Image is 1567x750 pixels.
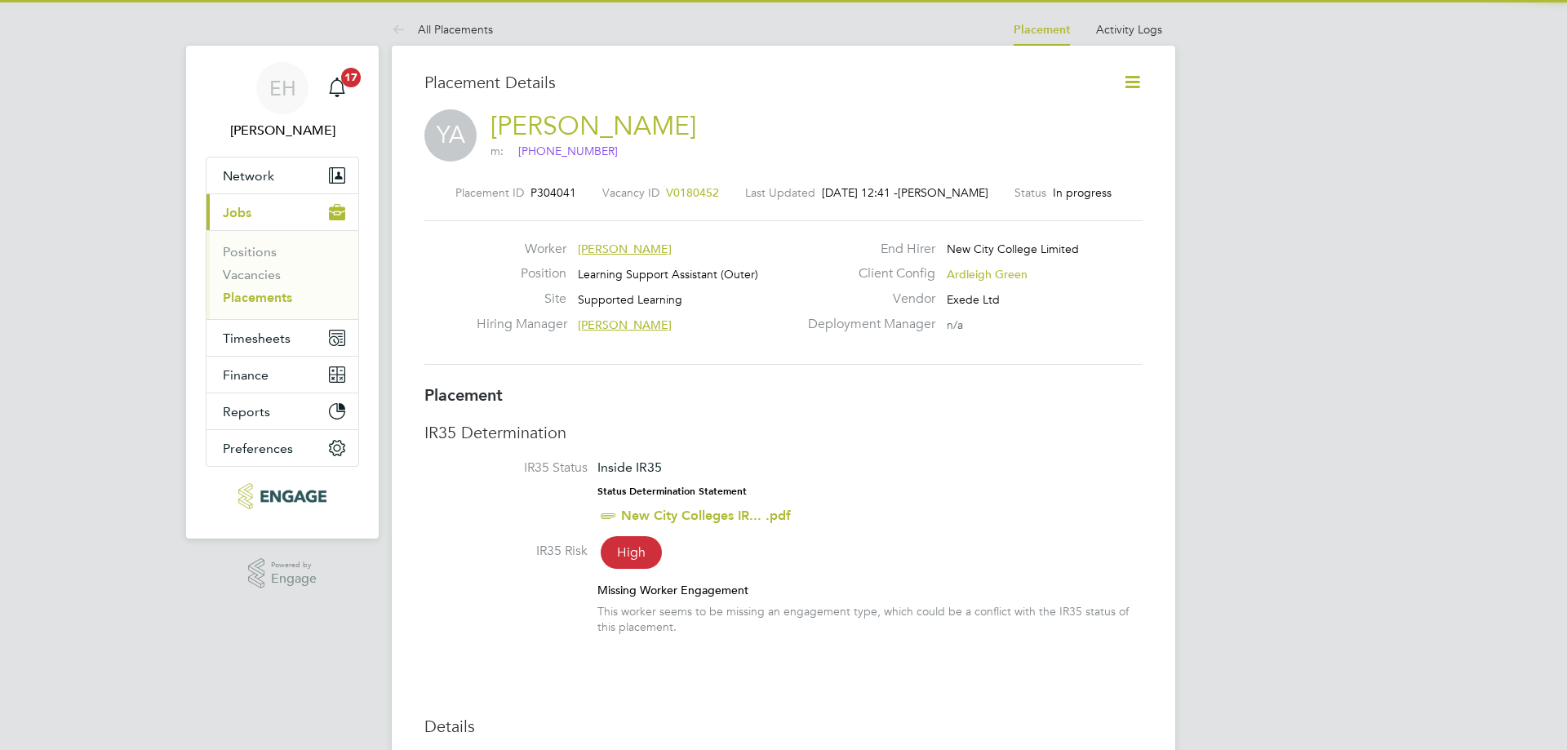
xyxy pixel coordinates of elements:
[798,241,935,258] label: End Hirer
[504,144,516,159] img: logo.svg
[223,404,270,419] span: Reports
[491,110,696,142] a: [PERSON_NAME]
[223,441,293,456] span: Preferences
[424,385,503,405] b: Placement
[1053,185,1112,200] span: In progress
[798,265,935,282] label: Client Config
[621,508,791,523] a: New City Colleges IR... .pdf
[477,291,566,308] label: Site
[898,185,988,200] span: [PERSON_NAME]
[206,393,358,429] button: Reports
[206,320,358,356] button: Timesheets
[578,317,672,332] span: [PERSON_NAME]
[597,583,1143,597] div: Missing Worker Engagement
[206,230,358,319] div: Jobs
[601,536,662,569] span: High
[798,316,935,333] label: Deployment Manager
[424,543,588,560] label: IR35 Risk
[206,194,358,230] button: Jobs
[186,46,379,539] nav: Main navigation
[477,265,566,282] label: Position
[822,185,898,200] span: [DATE] 12:41 -
[947,317,963,332] span: n/a
[424,422,1143,443] h3: IR35 Determination
[271,572,317,586] span: Engage
[223,205,251,220] span: Jobs
[223,331,291,346] span: Timesheets
[424,72,1098,93] h3: Placement Details
[491,144,618,158] span: m:
[424,109,477,162] span: YA
[1096,22,1162,37] a: Activity Logs
[947,242,1079,256] span: New City College Limited
[798,291,935,308] label: Vendor
[1014,185,1046,200] label: Status
[271,558,317,572] span: Powered by
[455,185,524,200] label: Placement ID
[206,483,359,509] a: Go to home page
[206,430,358,466] button: Preferences
[223,168,274,184] span: Network
[223,244,277,260] a: Positions
[206,158,358,193] button: Network
[578,292,682,307] span: Supported Learning
[223,367,269,383] span: Finance
[578,242,672,256] span: [PERSON_NAME]
[477,316,566,333] label: Hiring Manager
[597,604,1143,633] div: This worker seems to be missing an engagement type, which could be a conflict with the IR35 statu...
[947,292,1000,307] span: Exede Ltd
[1014,23,1070,37] a: Placement
[248,558,317,589] a: Powered byEngage
[206,121,359,140] span: Ella Hales
[238,483,326,509] img: xede-logo-retina.png
[321,62,353,114] a: 17
[602,185,659,200] label: Vacancy ID
[530,185,576,200] span: P304041
[223,290,292,305] a: Placements
[269,78,296,99] span: EH
[666,185,719,200] span: V0180452
[578,267,758,282] span: Learning Support Assistant (Outer)
[947,267,1028,282] span: Ardleigh Green
[341,68,361,87] span: 17
[745,185,815,200] label: Last Updated
[223,267,281,282] a: Vacancies
[424,716,1143,737] h3: Details
[392,22,493,37] a: All Placements
[597,486,747,497] strong: Status Determination Statement
[206,357,358,393] button: Finance
[477,241,566,258] label: Worker
[206,62,359,140] a: EH[PERSON_NAME]
[504,144,618,160] span: [PHONE_NUMBER]
[424,459,588,477] label: IR35 Status
[597,459,662,475] span: Inside IR35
